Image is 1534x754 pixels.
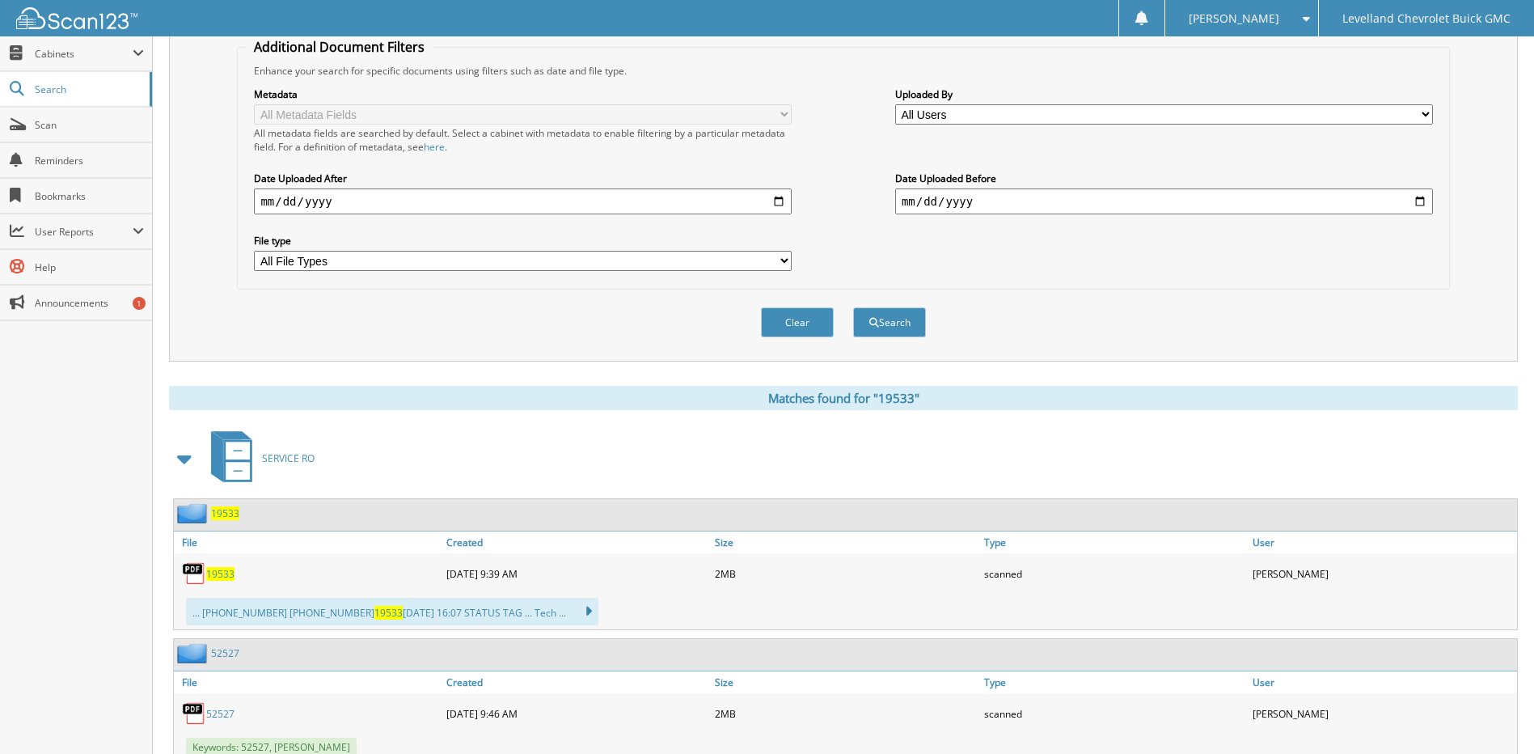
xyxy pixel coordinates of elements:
div: scanned [980,557,1249,590]
span: SERVICE RO [262,451,315,465]
button: Clear [761,307,834,337]
img: PDF.png [182,561,206,586]
span: 19533 [374,606,403,620]
a: Type [980,532,1249,553]
span: [PERSON_NAME] [1189,14,1279,23]
a: 52527 [211,646,239,660]
label: File type [254,234,792,248]
label: Uploaded By [895,87,1433,101]
a: 52527 [206,707,235,721]
a: 19533 [206,567,235,581]
input: start [254,188,792,214]
a: 19533 [211,506,239,520]
a: here [424,140,445,154]
div: 2MB [711,697,979,730]
input: end [895,188,1433,214]
a: User [1249,671,1517,693]
button: Search [853,307,926,337]
label: Date Uploaded After [254,172,792,185]
a: File [174,671,442,693]
a: Created [442,532,711,553]
div: 2MB [711,557,979,590]
div: [DATE] 9:46 AM [442,697,711,730]
span: Cabinets [35,47,133,61]
span: User Reports [35,225,133,239]
a: User [1249,532,1517,553]
span: Reminders [35,154,144,167]
div: Enhance your search for specific documents using filters such as date and file type. [246,64,1440,78]
a: File [174,532,442,553]
a: Size [711,671,979,693]
span: Help [35,261,144,274]
span: Bookmarks [35,189,144,203]
div: All metadata fields are searched by default. Select a cabinet with metadata to enable filtering b... [254,126,792,154]
div: [DATE] 9:39 AM [442,557,711,590]
div: Matches found for "19533" [169,386,1518,410]
label: Metadata [254,87,792,101]
div: [PERSON_NAME] [1249,697,1517,730]
img: scan123-logo-white.svg [16,7,137,29]
div: ... [PHONE_NUMBER] [PHONE_NUMBER] [DATE] 16:07 STATUS TAG ... Tech ... [186,598,598,625]
a: Size [711,532,979,553]
img: folder2.png [177,643,211,663]
div: 1 [133,297,146,310]
img: PDF.png [182,701,206,726]
a: Created [442,671,711,693]
legend: Additional Document Filters [246,38,433,56]
div: scanned [980,697,1249,730]
span: Scan [35,118,144,132]
a: SERVICE RO [201,426,315,490]
span: Search [35,83,142,96]
a: Type [980,671,1249,693]
span: Levelland Chevrolet Buick GMC [1342,14,1511,23]
label: Date Uploaded Before [895,172,1433,185]
span: Announcements [35,296,144,310]
img: folder2.png [177,503,211,523]
div: [PERSON_NAME] [1249,557,1517,590]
